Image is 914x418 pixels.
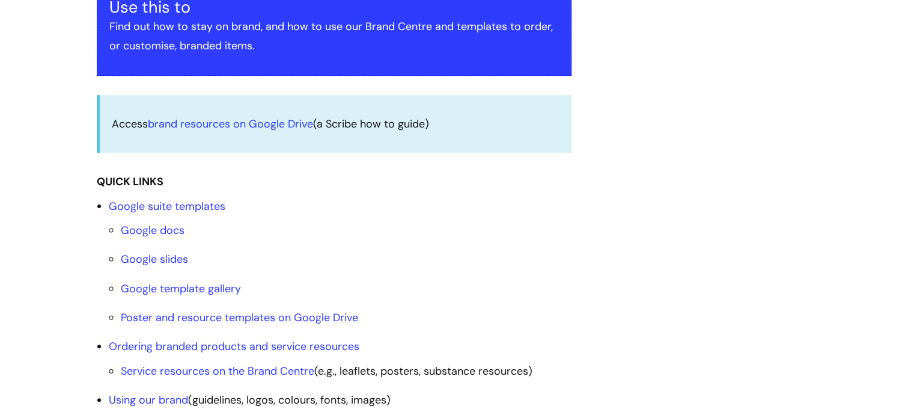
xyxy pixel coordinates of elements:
[109,17,559,56] p: Find out how to stay on brand, and how to use our Brand Centre and templates to order, or customi...
[109,199,225,214] a: Google suite templates
[112,114,559,134] p: Access (a Scribe how to guide)
[109,393,188,407] a: Using our brand
[97,174,163,189] strong: QUICK LINKS
[121,364,314,378] a: Service resources on the Brand Centre
[109,339,359,354] a: Ordering branded products and service resources
[148,117,313,131] a: brand resources on Google Drive
[121,252,188,266] a: Google slides
[121,223,184,238] a: Google docs
[121,281,241,296] a: Google template gallery
[121,310,358,325] a: Poster and resource templates on Google Drive
[121,361,571,381] li: (e.g., leaflets, posters, substance resources)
